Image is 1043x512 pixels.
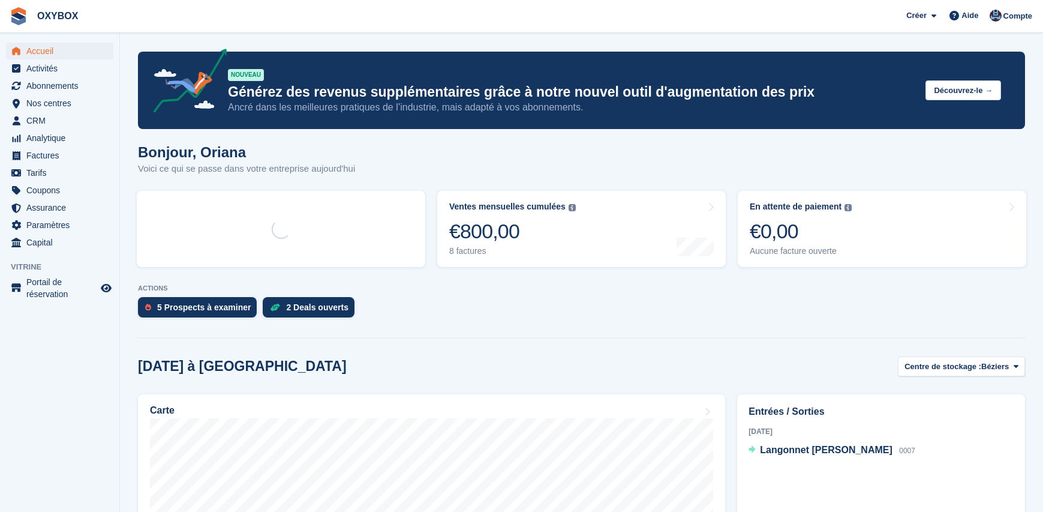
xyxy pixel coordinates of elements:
span: Factures [26,147,98,164]
span: Assurance [26,199,98,216]
img: stora-icon-8386f47178a22dfd0bd8f6a31ec36ba5ce8667c1dd55bd0f319d3a0aa187defe.svg [10,7,28,25]
a: menu [6,147,113,164]
a: menu [6,60,113,77]
img: icon-info-grey-7440780725fd019a000dd9b08b2336e03edf1995a4989e88bcd33f0948082b44.svg [569,204,576,211]
span: Nos centres [26,95,98,112]
a: menu [6,276,113,300]
p: ACTIONS [138,285,1025,292]
a: En attente de paiement €0,00 Aucune facture ouverte [738,191,1026,267]
span: Accueil [26,43,98,59]
div: NOUVEAU [228,69,264,81]
a: menu [6,77,113,94]
a: menu [6,164,113,181]
h2: Entrées / Sorties [749,405,1014,419]
a: 5 Prospects à examiner [138,297,263,324]
a: menu [6,112,113,129]
a: Ventes mensuelles cumulées €800,00 8 factures [437,191,726,267]
div: En attente de paiement [750,202,841,212]
span: Compte [1003,10,1032,22]
span: Aide [961,10,978,22]
a: menu [6,130,113,146]
h2: [DATE] à [GEOGRAPHIC_DATA] [138,358,347,375]
a: Langonnet [PERSON_NAME] 0007 [749,443,915,459]
span: Abonnements [26,77,98,94]
div: €800,00 [449,219,576,244]
a: menu [6,234,113,251]
div: 5 Prospects à examiner [157,303,251,312]
a: menu [6,199,113,216]
img: deal-1b604bf984904fb50ccaf53a9ad4b4a5d6e5aea283cecdc64d6e3604feb123c2.svg [270,303,280,312]
div: 2 Deals ouverts [286,303,348,312]
a: OXYBOX [32,6,83,26]
div: €0,00 [750,219,852,244]
p: Générez des revenus supplémentaires grâce à notre nouvel outil d'augmentation des prix [228,83,916,101]
img: icon-info-grey-7440780725fd019a000dd9b08b2336e03edf1995a4989e88bcd33f0948082b44.svg [844,204,852,211]
span: Vitrine [11,261,119,273]
a: menu [6,217,113,233]
span: Analytique [26,130,98,146]
a: menu [6,95,113,112]
a: 2 Deals ouverts [263,297,360,324]
span: Centre de stockage : [904,361,981,373]
span: Langonnet [PERSON_NAME] [760,445,892,455]
span: CRM [26,112,98,129]
p: Voici ce qui se passe dans votre entreprise aujourd'hui [138,162,355,176]
img: prospect-51fa495bee0391a8d652442698ab0144808aea92771e9ea1ae160a38d050c398.svg [145,304,151,311]
span: Portail de réservation [26,276,98,300]
button: Centre de stockage : Béziers [898,357,1025,376]
a: menu [6,43,113,59]
span: 0007 [899,447,915,455]
span: Coupons [26,182,98,199]
span: Capital [26,234,98,251]
span: Activités [26,60,98,77]
img: Oriana Devaux [990,10,1002,22]
a: Boutique d'aperçu [99,281,113,295]
span: Créer [906,10,927,22]
span: Tarifs [26,164,98,181]
a: menu [6,182,113,199]
h2: Carte [150,405,175,416]
span: Paramètres [26,217,98,233]
div: Ventes mensuelles cumulées [449,202,566,212]
p: Ancré dans les meilleures pratiques de l’industrie, mais adapté à vos abonnements. [228,101,916,114]
h1: Bonjour, Oriana [138,144,355,160]
img: price-adjustments-announcement-icon-8257ccfd72463d97f412b2fc003d46551f7dbcb40ab6d574587a9cd5c0d94... [143,49,227,117]
span: Béziers [981,361,1009,373]
button: Découvrez-le → [925,80,1001,100]
div: Aucune facture ouverte [750,246,852,256]
div: [DATE] [749,426,1014,437]
div: 8 factures [449,246,576,256]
